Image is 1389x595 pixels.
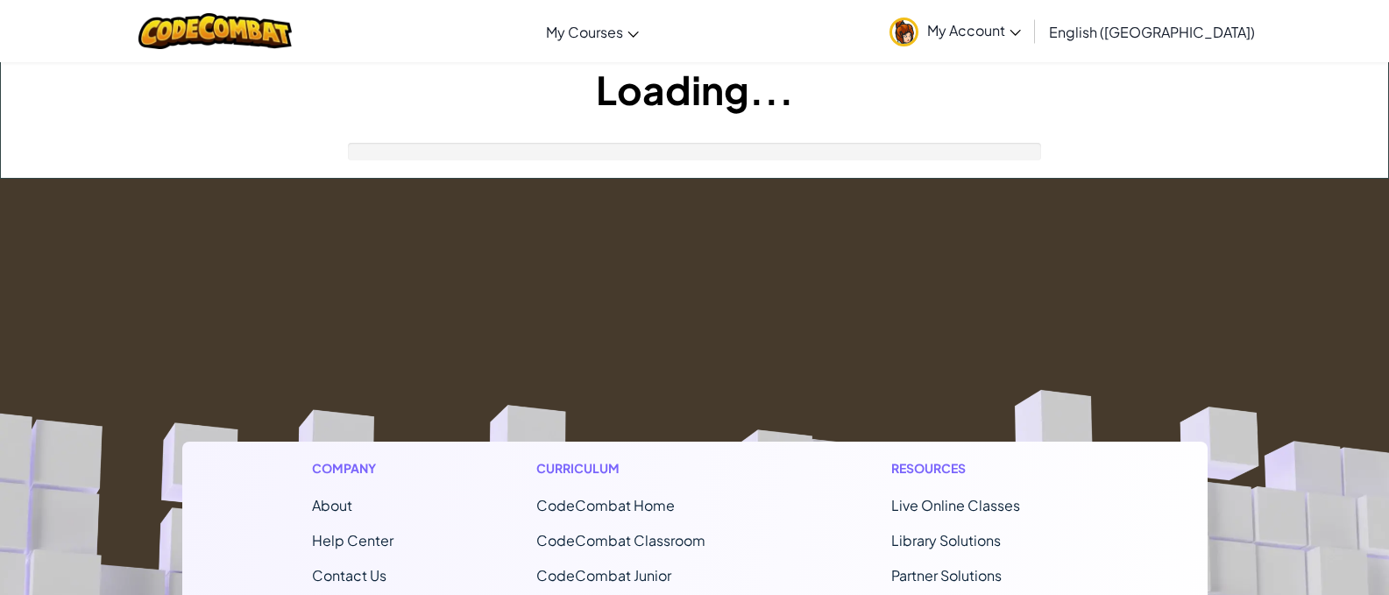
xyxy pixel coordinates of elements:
[312,566,386,584] span: Contact Us
[536,566,671,584] a: CodeCombat Junior
[891,459,1078,478] h1: Resources
[138,13,292,49] img: CodeCombat logo
[1040,8,1264,55] a: English ([GEOGRAPHIC_DATA])
[891,531,1001,549] a: Library Solutions
[927,21,1021,39] span: My Account
[312,531,393,549] a: Help Center
[536,496,675,514] span: CodeCombat Home
[536,531,705,549] a: CodeCombat Classroom
[536,459,748,478] h1: Curriculum
[891,566,1002,584] a: Partner Solutions
[1049,23,1255,41] span: English ([GEOGRAPHIC_DATA])
[881,4,1030,59] a: My Account
[546,23,623,41] span: My Courses
[312,459,393,478] h1: Company
[537,8,648,55] a: My Courses
[1,62,1388,117] h1: Loading...
[312,496,352,514] a: About
[889,18,918,46] img: avatar
[891,496,1020,514] a: Live Online Classes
